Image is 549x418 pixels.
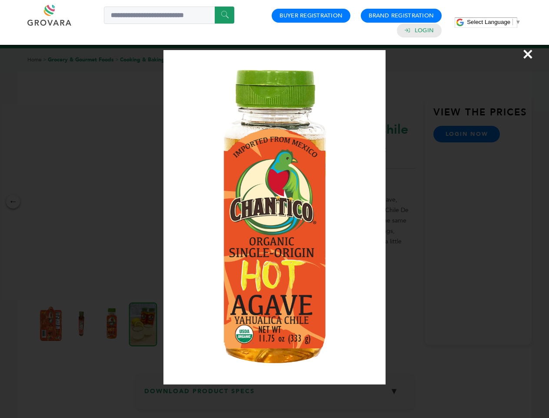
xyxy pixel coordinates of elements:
[163,50,386,384] img: Image Preview
[369,12,434,20] a: Brand Registration
[279,12,343,20] a: Buyer Registration
[415,27,434,34] a: Login
[467,19,521,25] a: Select Language​
[522,42,534,66] span: ×
[104,7,234,24] input: Search a product or brand...
[467,19,510,25] span: Select Language
[515,19,521,25] span: ▼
